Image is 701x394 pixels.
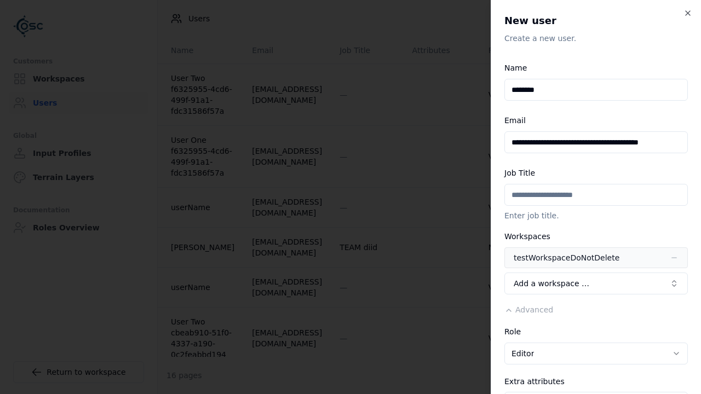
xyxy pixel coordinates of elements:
[504,116,526,125] label: Email
[514,252,619,263] div: testWorkspaceDoNotDelete
[504,327,521,336] label: Role
[504,210,688,221] p: Enter job title.
[504,33,688,44] p: Create a new user.
[515,305,553,314] span: Advanced
[504,13,688,28] h2: New user
[504,63,527,72] label: Name
[514,278,589,289] span: Add a workspace …
[504,378,688,385] div: Extra attributes
[504,169,535,177] label: Job Title
[504,304,553,315] button: Advanced
[504,232,550,241] label: Workspaces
